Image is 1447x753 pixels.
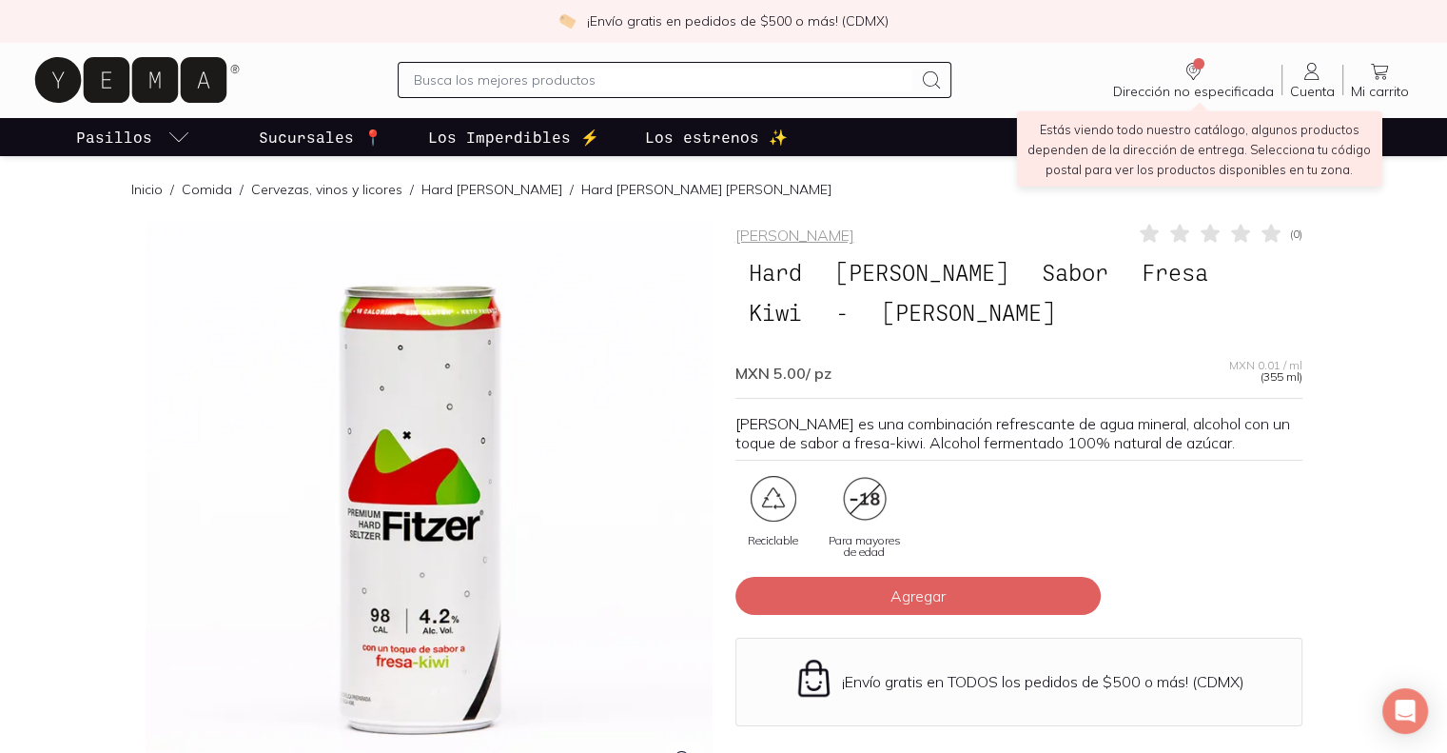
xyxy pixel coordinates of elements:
span: / [232,180,251,199]
span: Reciclable [748,535,798,546]
span: / [163,180,182,199]
span: / [402,180,421,199]
img: Envío [793,658,834,699]
span: MXN 5.00 / pz [735,364,831,383]
span: Fresa [1128,254,1222,290]
span: Para mayores de edad [827,535,903,558]
small: Estás viendo todo nuestro catálogo, algunos productos dependen de la dirección de entrega. Selecc... [1027,122,1371,177]
a: Hard [PERSON_NAME] [421,181,562,198]
p: Los estrenos ✨ [645,126,788,149]
a: pasillo-todos-link [72,118,194,156]
a: Comida [182,181,232,198]
p: Los Imperdibles ⚡️ [428,126,599,149]
span: ( 0 ) [1290,228,1302,240]
img: check [558,12,576,30]
img: certificate_48a53943-26ef-4015-b3aa-8f4c5fdc4728=fwebp-q70-w96 [751,476,796,522]
a: Cuenta [1282,60,1342,100]
span: Agregar [890,586,946,605]
button: Agregar [735,577,1101,615]
div: Open Intercom Messenger [1382,688,1428,734]
p: ¡Envío gratis en pedidos de $500 o más! (CDMX) [587,11,889,30]
span: Mi carrito [1351,83,1409,100]
img: -18-2-02_f49b16e6-ee04-45ac-b27b-b7105177505a=fwebp-q70-w96 [842,476,888,522]
span: Sabor [1028,254,1122,290]
p: Sucursales 📍 [259,126,382,149]
div: [PERSON_NAME] es una combinación refrescante de agua mineral, alcohol con un toque de sabor a fre... [735,414,1302,452]
span: / [562,180,581,199]
a: Los Imperdibles ⚡️ [424,118,603,156]
span: Kiwi [735,294,815,330]
a: Mi carrito [1343,60,1417,100]
span: [PERSON_NAME] [822,254,1022,290]
a: Dirección no especificada [1105,60,1281,100]
a: Cervezas, vinos y licores [251,181,402,198]
a: Los estrenos ✨ [641,118,792,156]
input: Busca los mejores productos [414,69,913,91]
a: Inicio [131,181,163,198]
p: Pasillos [76,126,152,149]
span: [PERSON_NAME] [869,294,1068,330]
p: Hard [PERSON_NAME] [PERSON_NAME] [581,180,831,199]
p: ¡Envío gratis en TODOS los pedidos de $500 o más! (CDMX) [842,672,1244,691]
a: Sucursales 📍 [255,118,386,156]
span: Cuenta [1290,83,1335,100]
span: Hard [735,254,815,290]
a: [PERSON_NAME] [735,226,854,245]
span: MXN 0.01 / ml [1229,360,1302,371]
span: - [822,294,862,330]
span: (355 ml) [1261,371,1302,383]
span: Dirección no especificada [1113,83,1274,100]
